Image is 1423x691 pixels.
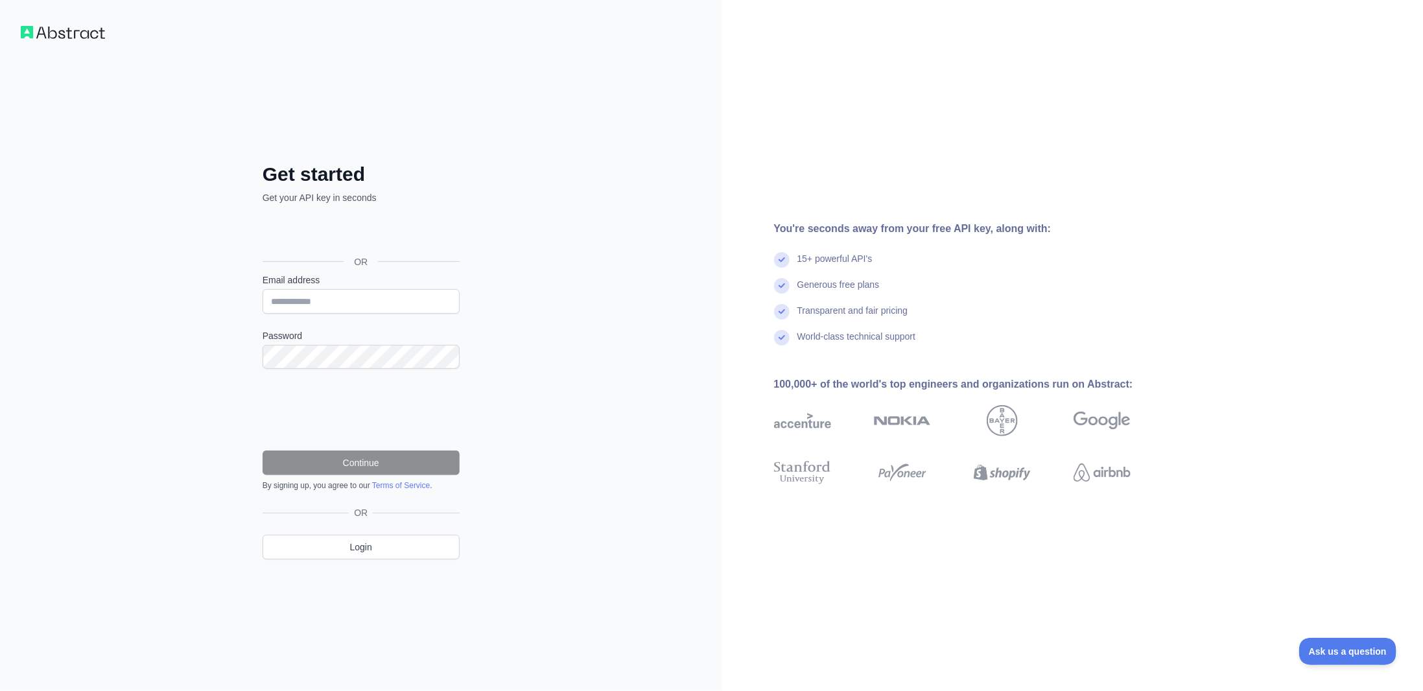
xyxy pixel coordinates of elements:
img: airbnb [1074,458,1131,487]
img: bayer [987,405,1018,436]
div: Transparent and fair pricing [797,304,908,330]
img: check mark [774,252,790,268]
div: Generous free plans [797,278,880,304]
div: 100,000+ of the world's top engineers and organizations run on Abstract: [774,377,1172,392]
a: Terms of Service [372,481,430,490]
label: Email address [263,274,460,287]
span: OR [344,255,378,268]
iframe: Toggle Customer Support [1299,638,1397,665]
h2: Get started [263,163,460,186]
img: nokia [874,405,931,436]
img: Workflow [21,26,105,39]
img: google [1074,405,1131,436]
iframe: reCAPTCHA [263,384,460,435]
img: stanford university [774,458,831,487]
div: By signing up, you agree to our . [263,480,460,491]
img: shopify [974,458,1031,487]
div: You're seconds away from your free API key, along with: [774,221,1172,237]
p: Get your API key in seconds [263,191,460,204]
label: Password [263,329,460,342]
img: check mark [774,304,790,320]
img: payoneer [874,458,931,487]
div: World-class technical support [797,330,916,356]
button: Continue [263,451,460,475]
div: 15+ powerful API's [797,252,873,278]
img: accenture [774,405,831,436]
img: check mark [774,278,790,294]
img: check mark [774,330,790,345]
iframe: Sign in with Google Button [256,218,464,247]
span: OR [349,506,373,519]
a: Login [263,535,460,559]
